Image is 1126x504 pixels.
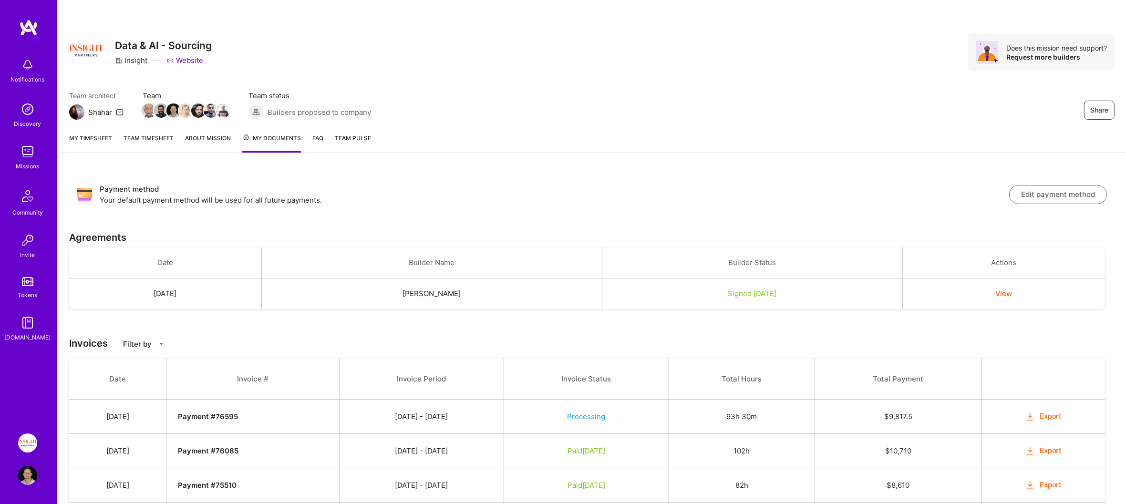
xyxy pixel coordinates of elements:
[179,103,193,118] img: Team Member Avatar
[69,468,166,503] td: [DATE]
[16,185,39,207] img: Community
[1090,105,1108,115] span: Share
[155,103,167,119] a: Team Member Avatar
[77,187,92,202] img: Payment method
[1025,445,1062,456] button: Export
[185,133,231,153] a: About Mission
[1025,480,1062,491] button: Export
[1084,101,1115,120] button: Share
[167,103,180,119] a: Team Member Avatar
[143,103,155,119] a: Team Member Avatar
[69,434,166,468] td: [DATE]
[14,119,41,129] div: Discovery
[1006,43,1107,52] div: Does this mission need support?
[568,446,605,455] span: Paid [DATE]
[669,359,815,400] th: Total Hours
[69,400,166,434] td: [DATE]
[815,359,982,400] th: Total Payment
[340,359,504,400] th: Invoice Period
[242,133,301,144] span: My Documents
[158,341,165,347] i: icon CaretDown
[18,231,37,250] img: Invite
[567,412,605,421] span: Processing
[115,40,212,51] h3: Data & AI - Sourcing
[205,103,217,119] a: Team Member Avatar
[18,433,37,453] img: Insight Partners: Data & AI - Sourcing
[69,104,84,120] img: Team Architect
[669,400,815,434] td: 93h 30m
[69,338,1115,349] h3: Invoices
[18,55,37,74] img: bell
[204,103,218,118] img: Team Member Avatar
[18,100,37,119] img: discovery
[166,103,181,118] img: Team Member Avatar
[88,107,112,117] div: Shahar
[18,142,37,161] img: teamwork
[312,133,323,153] a: FAQ
[335,134,371,142] span: Team Pulse
[340,468,504,503] td: [DATE] - [DATE]
[124,133,174,153] a: Team timesheet
[216,103,230,118] img: Team Member Avatar
[1025,411,1036,422] i: icon OrangeDownload
[1009,185,1107,204] button: Edit payment method
[11,74,45,84] div: Notifications
[1025,480,1036,491] i: icon OrangeDownload
[248,104,264,120] img: Builders proposed to company
[191,103,206,118] img: Team Member Avatar
[69,133,112,153] a: My timesheet
[19,19,38,36] img: logo
[568,481,605,490] span: Paid [DATE]
[166,359,340,400] th: Invoice #
[180,103,192,119] a: Team Member Avatar
[100,184,1009,195] h3: Payment method
[192,103,205,119] a: Team Member Avatar
[18,466,37,485] img: User Avatar
[268,107,371,117] span: Builders proposed to company
[69,359,166,400] th: Date
[178,412,238,421] strong: Payment # 76595
[602,247,903,278] th: Builder Status
[12,207,43,217] div: Community
[335,133,371,153] a: Team Pulse
[976,41,999,64] img: Avatar
[1025,411,1062,422] button: Export
[16,161,40,171] div: Missions
[242,133,301,153] a: My Documents
[142,103,156,118] img: Team Member Avatar
[178,446,238,455] strong: Payment # 76085
[115,55,147,65] div: Insight
[903,247,1105,278] th: Actions
[669,434,815,468] td: 102h
[340,400,504,434] td: [DATE] - [DATE]
[261,247,602,278] th: Builder Name
[166,55,203,65] a: Website
[115,57,123,64] i: icon CompanyGray
[69,278,261,309] td: [DATE]
[815,468,982,503] td: $ 8,610
[504,359,669,400] th: Invoice Status
[1025,446,1036,457] i: icon OrangeDownload
[5,332,51,342] div: [DOMAIN_NAME]
[69,232,1115,243] h3: Agreements
[116,108,124,116] i: icon Mail
[614,288,891,298] div: Signed [DATE]
[261,278,602,309] td: [PERSON_NAME]
[815,400,982,434] td: $ 9,817.5
[123,339,152,349] p: Filter by
[996,288,1012,298] button: View
[16,466,40,485] a: User Avatar
[69,247,261,278] th: Date
[69,33,103,68] img: Company Logo
[69,91,124,101] span: Team architect
[100,195,1009,205] p: Your default payment method will be used for all future payments.
[16,433,40,453] a: Insight Partners: Data & AI - Sourcing
[217,103,229,119] a: Team Member Avatar
[248,91,371,101] span: Team status
[154,103,168,118] img: Team Member Avatar
[18,313,37,332] img: guide book
[18,290,38,300] div: Tokens
[143,91,229,101] span: Team
[21,250,35,260] div: Invite
[669,468,815,503] td: 82h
